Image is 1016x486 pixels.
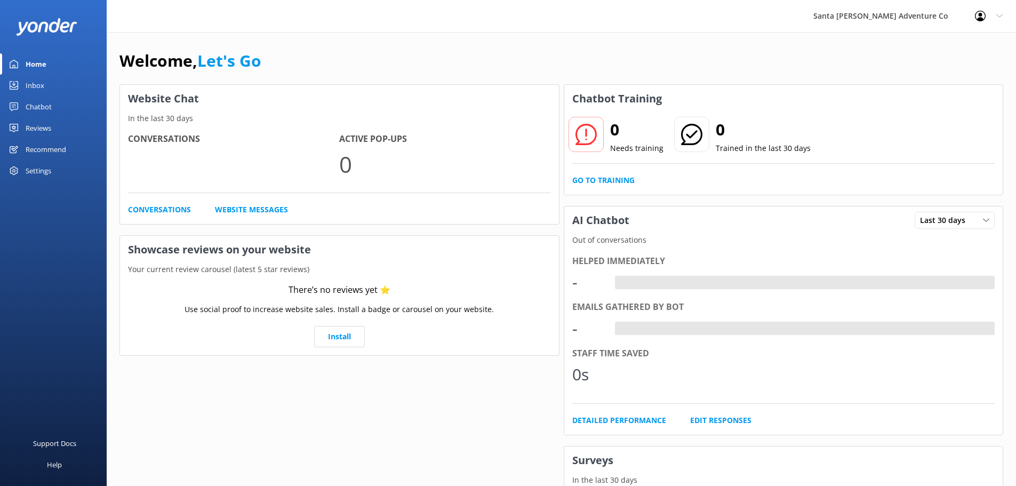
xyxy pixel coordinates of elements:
a: Edit Responses [690,415,751,426]
div: Helped immediately [572,254,995,268]
div: - [572,269,604,295]
h3: AI Chatbot [564,206,637,234]
h3: Surveys [564,447,1003,474]
div: Emails gathered by bot [572,300,995,314]
p: 0 [339,146,550,182]
div: Reviews [26,117,51,139]
div: Settings [26,160,51,181]
h2: 0 [610,117,663,142]
h4: Active Pop-ups [339,132,550,146]
p: In the last 30 days [564,474,1003,486]
p: Trained in the last 30 days [716,142,811,154]
div: Chatbot [26,96,52,117]
div: Inbox [26,75,44,96]
div: Help [47,454,62,475]
img: yonder-white-logo.png [16,18,77,36]
div: There’s no reviews yet ⭐ [289,283,390,297]
p: Your current review carousel (latest 5 star reviews) [120,264,559,275]
div: Support Docs [33,433,76,454]
a: Detailed Performance [572,415,666,426]
p: In the last 30 days [120,113,559,124]
span: Last 30 days [920,214,972,226]
p: Needs training [610,142,663,154]
a: Conversations [128,204,191,216]
div: - [615,276,623,290]
h3: Showcase reviews on your website [120,236,559,264]
div: Staff time saved [572,347,995,361]
p: Out of conversations [564,234,1003,246]
div: Recommend [26,139,66,160]
div: 0s [572,362,604,387]
a: Install [314,326,365,347]
h3: Website Chat [120,85,559,113]
div: Home [26,53,46,75]
h2: 0 [716,117,811,142]
h3: Chatbot Training [564,85,670,113]
a: Let's Go [197,50,261,71]
div: - [572,316,604,341]
h1: Welcome, [119,48,261,74]
div: - [615,322,623,336]
h4: Conversations [128,132,339,146]
a: Website Messages [215,204,288,216]
a: Go to Training [572,174,635,186]
p: Use social proof to increase website sales. Install a badge or carousel on your website. [185,304,494,315]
